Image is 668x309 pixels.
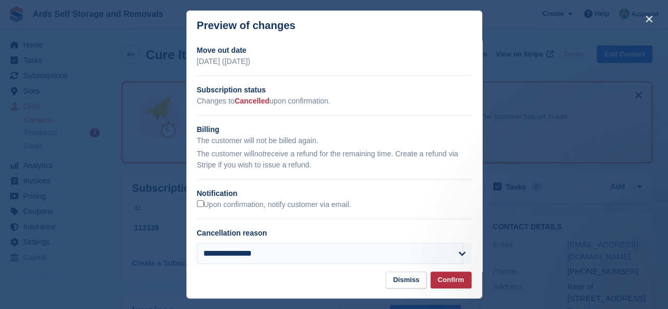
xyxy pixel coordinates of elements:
[385,271,427,289] button: Dismiss
[234,97,269,105] span: Cancelled
[197,229,267,237] label: Cancellation reason
[197,96,472,107] p: Changes to upon confirmation.
[197,148,472,171] p: The customer will receive a refund for the remaining time. Create a refund via Stripe if you wish...
[197,188,472,199] h2: Notification
[197,56,472,67] p: [DATE] ([DATE])
[197,124,472,135] h2: Billing
[254,149,264,158] em: not
[197,85,472,96] h2: Subscription status
[197,200,351,210] label: Upon confirmation, notify customer via email.
[197,20,296,32] p: Preview of changes
[197,135,472,146] p: The customer will not be billed again.
[430,271,472,289] button: Confirm
[641,11,657,27] button: close
[197,200,204,207] input: Upon confirmation, notify customer via email.
[197,45,472,56] h2: Move out date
